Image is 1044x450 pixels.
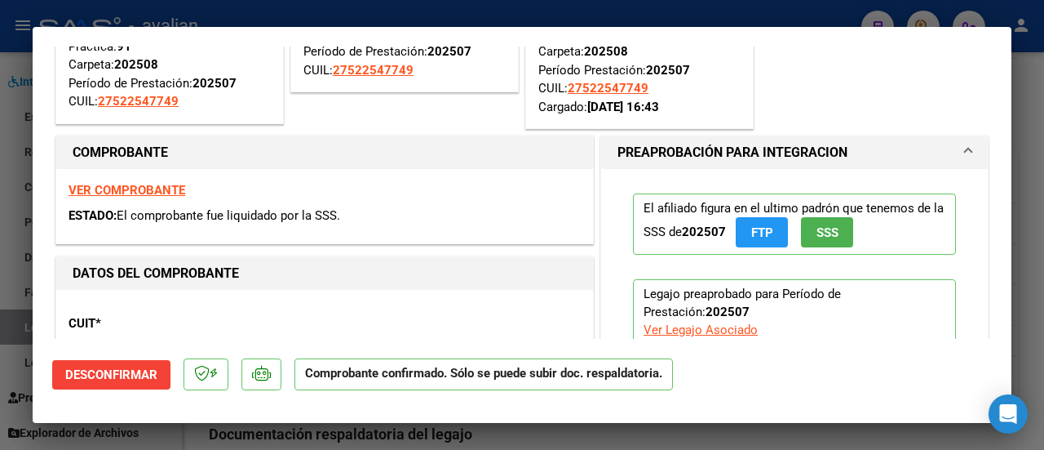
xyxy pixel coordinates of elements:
span: 27522547749 [568,81,648,96]
strong: 202507 [682,225,726,239]
span: SSS [816,225,838,240]
span: El comprobante fue liquidado por la SSS. [117,208,340,223]
span: FTP [751,225,773,240]
span: ESTADO: [69,208,117,223]
strong: 202508 [584,44,628,59]
span: 27522547749 [98,94,179,109]
p: CUIT [69,314,222,333]
button: FTP [736,217,788,247]
strong: 202507 [706,305,750,319]
div: Ver Legajo Asociado [644,321,758,339]
button: SSS [801,217,853,247]
strong: 202507 [646,63,690,78]
strong: 202507 [192,76,237,91]
p: El afiliado figura en el ultimo padrón que tenemos de la SSS de [633,194,956,255]
strong: 91 [117,39,131,54]
strong: COMPROBANTE [73,145,168,160]
strong: 202507 [427,44,471,59]
a: VER COMPROBANTE [69,183,185,198]
span: Desconfirmar [65,368,157,382]
h1: PREAPROBACIÓN PARA INTEGRACION [617,143,847,163]
strong: [DATE] 16:43 [587,100,659,114]
div: Open Intercom Messenger [989,394,1028,434]
strong: 202508 [114,57,158,72]
mat-expansion-panel-header: PREAPROBACIÓN PARA INTEGRACION [601,136,988,169]
span: 27522547749 [333,63,414,78]
p: Comprobante confirmado. Sólo se puede subir doc. respaldatoria. [294,359,673,390]
button: Desconfirmar [52,360,170,390]
strong: DATOS DEL COMPROBANTE [73,265,239,281]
